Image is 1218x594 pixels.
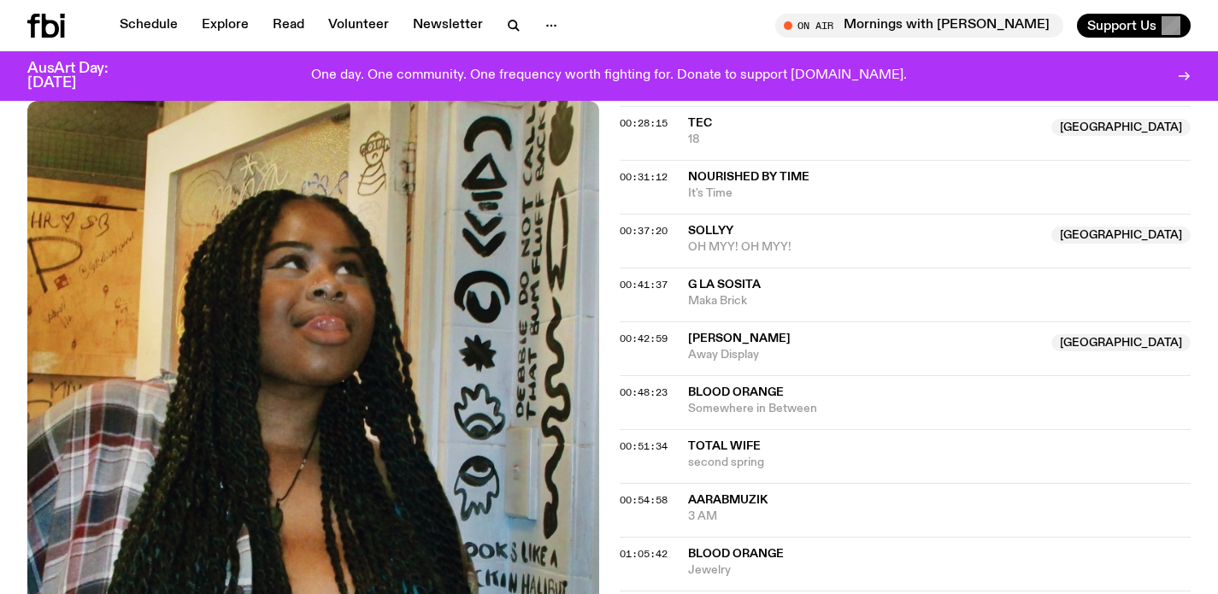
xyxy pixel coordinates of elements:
span: [PERSON_NAME] [688,332,791,344]
span: Maka Brick [688,293,1192,309]
span: 18 [688,132,1042,148]
a: Newsletter [403,14,493,38]
span: 00:51:34 [620,439,668,453]
a: Schedule [109,14,188,38]
span: It's Time [688,185,1192,202]
span: 00:42:59 [620,332,668,345]
button: 00:41:37 [620,280,668,290]
span: SOLLYY [688,225,733,237]
span: 00:31:12 [620,170,668,184]
span: second spring [688,455,1192,471]
span: OH MYY! OH MYY! [688,239,1042,256]
span: Total Wife [688,440,761,452]
button: 00:42:59 [620,334,668,344]
button: 00:54:58 [620,496,668,505]
span: [GEOGRAPHIC_DATA] [1051,334,1191,351]
span: 00:41:37 [620,278,668,291]
span: aarabMUZIK [688,494,768,506]
span: 3 AM [688,509,1192,525]
a: Read [262,14,315,38]
span: G La Sosita [688,279,761,291]
span: Blood Orange [688,386,784,398]
button: 00:31:12 [620,173,668,182]
button: On AirMornings with [PERSON_NAME] [775,14,1063,38]
span: 01:05:42 [620,547,668,561]
a: Volunteer [318,14,399,38]
span: Nourished By Time [688,171,809,183]
span: 00:37:20 [620,224,668,238]
button: Support Us [1077,14,1191,38]
span: Jewelry [688,562,1192,579]
span: [GEOGRAPHIC_DATA] [1051,119,1191,136]
button: 01:05:42 [620,550,668,559]
button: 00:28:15 [620,119,668,128]
span: 00:54:58 [620,493,668,507]
span: 00:48:23 [620,385,668,399]
a: Explore [191,14,259,38]
h3: AusArt Day: [DATE] [27,62,137,91]
span: Support Us [1087,18,1156,33]
button: 00:51:34 [620,442,668,451]
span: Tec [688,117,712,129]
button: 00:37:20 [620,226,668,236]
span: Somewhere in Between [688,401,1192,417]
p: One day. One community. One frequency worth fighting for. Donate to support [DOMAIN_NAME]. [311,68,907,84]
span: Blood Orange [688,548,784,560]
span: 00:28:15 [620,116,668,130]
button: 00:48:23 [620,388,668,397]
span: Away Display [688,347,1042,363]
span: [GEOGRAPHIC_DATA] [1051,226,1191,244]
